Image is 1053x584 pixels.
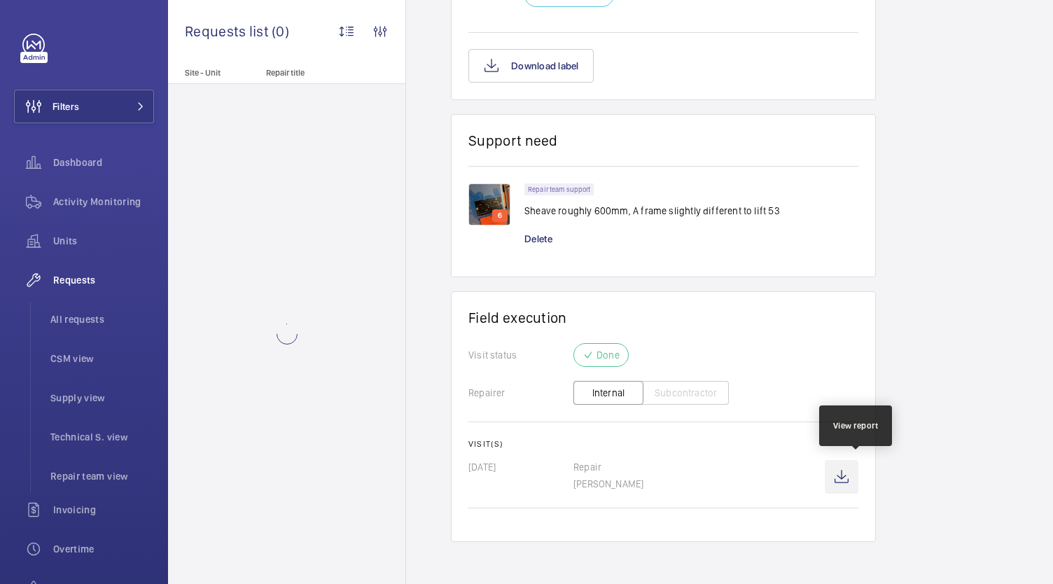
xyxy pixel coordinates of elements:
[53,273,154,287] span: Requests
[468,132,558,149] h1: Support need
[50,312,154,326] span: All requests
[833,419,879,432] div: View report
[643,381,729,405] button: Subcontractor
[53,503,154,517] span: Invoicing
[468,49,594,83] button: Download label
[53,234,154,248] span: Units
[53,155,154,169] span: Dashboard
[50,469,154,483] span: Repair team view
[14,90,154,123] button: Filters
[524,204,780,218] p: Sheave roughly 600mm, A frame slightly different to lift 53
[573,460,825,474] p: Repair
[468,439,858,449] h2: Visit(s)
[50,430,154,444] span: Technical S. view
[50,352,154,366] span: CSM view
[468,460,573,474] p: [DATE]
[53,195,154,209] span: Activity Monitoring
[168,68,260,78] p: Site - Unit
[50,391,154,405] span: Supply view
[524,232,566,246] div: Delete
[597,348,620,362] p: Done
[573,477,825,491] p: [PERSON_NAME]
[53,542,154,556] span: Overtime
[468,183,510,225] img: 1739880081739-cbb11162-d752-49ab-a6ad-0c8f6c71afee
[573,381,643,405] button: Internal
[266,68,358,78] p: Repair title
[185,22,272,40] span: Requests list
[53,99,79,113] span: Filters
[468,309,858,326] h1: Field execution
[528,187,590,192] p: Repair team support
[495,209,505,222] p: 6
